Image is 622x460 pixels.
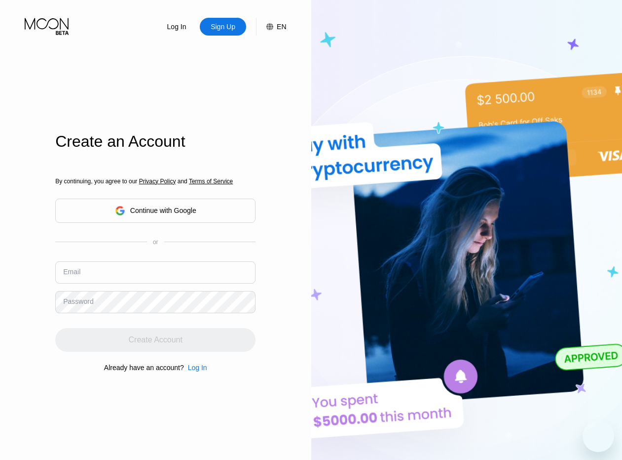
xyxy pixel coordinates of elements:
span: Terms of Service [189,178,233,185]
div: Log In [188,364,207,372]
div: Continue with Google [130,207,196,214]
iframe: Button to launch messaging window [583,420,614,452]
div: Create an Account [55,132,256,151]
span: Privacy Policy [139,178,176,185]
div: Already have an account? [104,364,184,372]
div: Sign Up [210,22,236,32]
div: Password [63,297,93,305]
div: Email [63,268,80,276]
div: EN [256,18,286,36]
div: Sign Up [200,18,246,36]
span: and [176,178,189,185]
div: Log In [153,18,200,36]
div: or [153,239,158,246]
div: Log In [166,22,187,32]
div: By continuing, you agree to our [55,178,256,185]
div: Log In [184,364,207,372]
div: Continue with Google [55,199,256,223]
div: EN [277,23,286,31]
